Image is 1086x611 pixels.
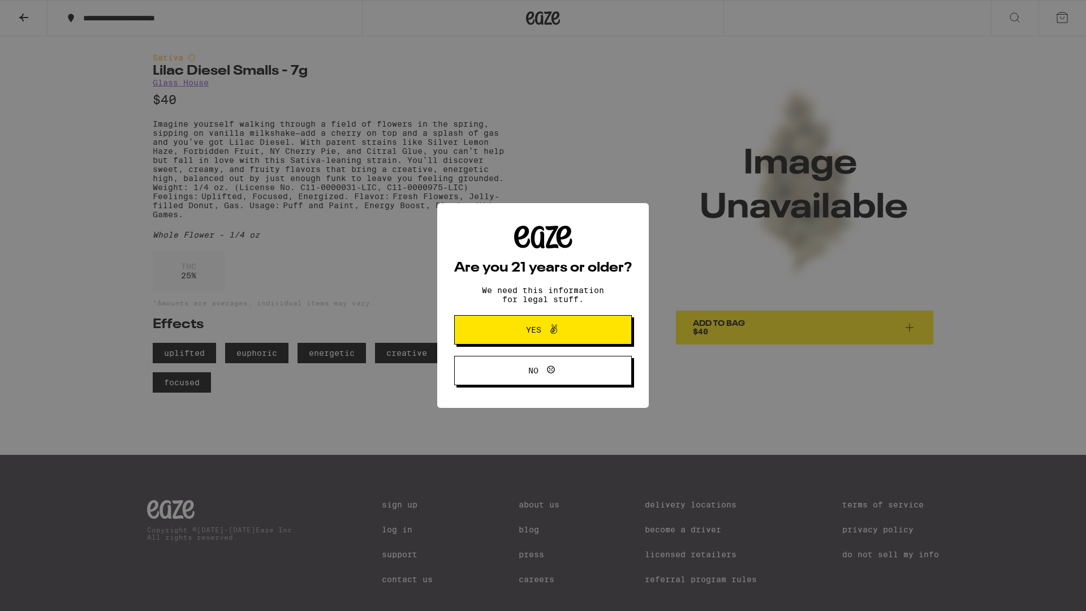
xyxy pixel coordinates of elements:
button: Yes [454,315,632,345]
p: We need this information for legal stuff. [472,286,614,304]
h2: Are you 21 years or older? [454,261,632,275]
span: No [528,367,538,375]
span: Yes [526,326,541,334]
button: No [454,356,632,385]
